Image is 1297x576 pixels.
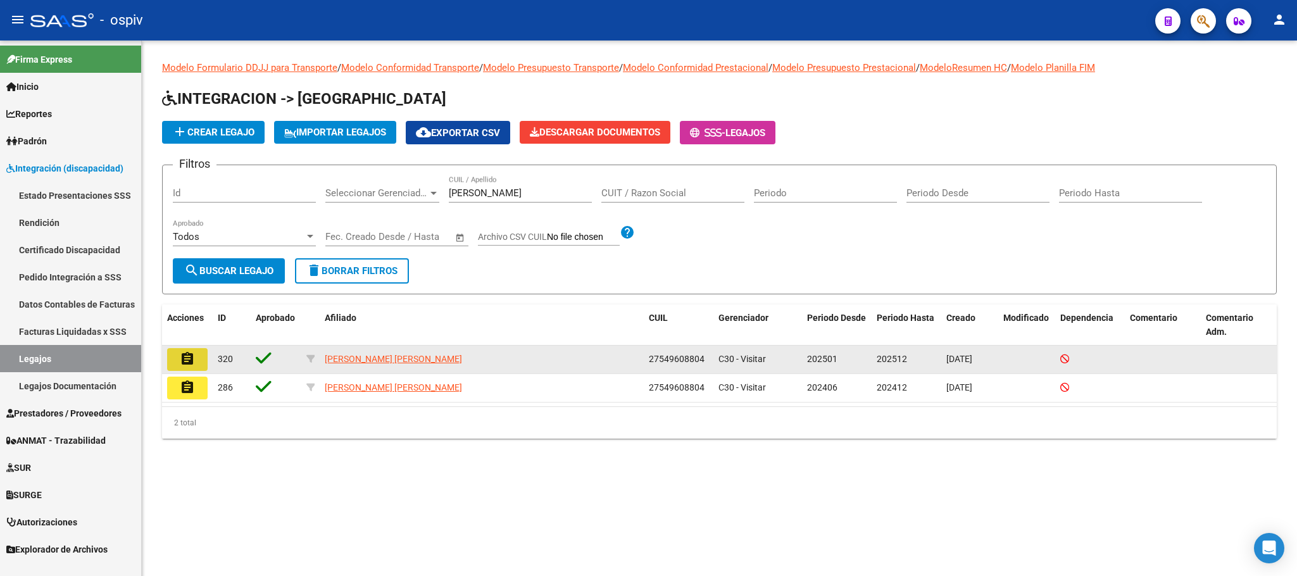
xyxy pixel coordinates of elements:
[172,127,254,138] span: Crear Legajo
[184,263,199,278] mat-icon: search
[1130,313,1177,323] span: Comentario
[284,127,386,138] span: IMPORTAR LEGAJOS
[649,382,705,392] span: 27549608804
[184,265,273,277] span: Buscar Legajo
[1201,304,1277,346] datatable-header-cell: Comentario Adm.
[998,304,1055,346] datatable-header-cell: Modificado
[690,127,725,139] span: -
[325,231,377,242] input: Fecha inicio
[162,407,1277,439] div: 2 total
[6,461,31,475] span: SUR
[6,542,108,556] span: Explorador de Archivos
[10,12,25,27] mat-icon: menu
[718,382,766,392] span: C30 - Visitar
[325,313,356,323] span: Afiliado
[6,107,52,121] span: Reportes
[649,313,668,323] span: CUIL
[218,313,226,323] span: ID
[100,6,143,34] span: - ospiv
[772,62,916,73] a: Modelo Presupuesto Prestacional
[623,62,768,73] a: Modelo Conformidad Prestacional
[680,121,775,144] button: -Legajos
[167,313,204,323] span: Acciones
[6,434,106,448] span: ANMAT - Trazabilidad
[388,231,449,242] input: Fecha fin
[6,488,42,502] span: SURGE
[213,304,251,346] datatable-header-cell: ID
[6,515,77,529] span: Autorizaciones
[877,354,907,364] span: 202512
[1055,304,1125,346] datatable-header-cell: Dependencia
[162,90,446,108] span: INTEGRACION -> [GEOGRAPHIC_DATA]
[172,124,187,139] mat-icon: add
[218,382,233,392] span: 286
[453,230,468,245] button: Open calendar
[162,121,265,144] button: Crear Legajo
[6,80,39,94] span: Inicio
[520,121,670,144] button: Descargar Documentos
[877,313,934,323] span: Periodo Hasta
[416,125,431,140] mat-icon: cloud_download
[725,127,765,139] span: Legajos
[6,406,122,420] span: Prestadores / Proveedores
[6,161,123,175] span: Integración (discapacidad)
[877,382,907,392] span: 202412
[1206,313,1253,337] span: Comentario Adm.
[173,231,199,242] span: Todos
[946,354,972,364] span: [DATE]
[620,225,635,240] mat-icon: help
[306,263,322,278] mat-icon: delete
[162,304,213,346] datatable-header-cell: Acciones
[162,62,337,73] a: Modelo Formulario DDJJ para Transporte
[1254,533,1284,563] div: Open Intercom Messenger
[162,61,1277,439] div: / / / / / /
[274,121,396,144] button: IMPORTAR LEGAJOS
[713,304,802,346] datatable-header-cell: Gerenciador
[295,258,409,284] button: Borrar Filtros
[1125,304,1201,346] datatable-header-cell: Comentario
[941,304,998,346] datatable-header-cell: Creado
[649,354,705,364] span: 27549608804
[1272,12,1287,27] mat-icon: person
[872,304,941,346] datatable-header-cell: Periodo Hasta
[325,382,462,392] span: [PERSON_NAME] [PERSON_NAME]
[251,304,301,346] datatable-header-cell: Aprobado
[807,382,837,392] span: 202406
[341,62,479,73] a: Modelo Conformidad Transporte
[173,258,285,284] button: Buscar Legajo
[218,354,233,364] span: 320
[256,313,295,323] span: Aprobado
[483,62,619,73] a: Modelo Presupuesto Transporte
[180,351,195,366] mat-icon: assignment
[180,380,195,395] mat-icon: assignment
[802,304,872,346] datatable-header-cell: Periodo Desde
[1060,313,1113,323] span: Dependencia
[718,354,766,364] span: C30 - Visitar
[173,155,216,173] h3: Filtros
[920,62,1007,73] a: ModeloResumen HC
[306,265,398,277] span: Borrar Filtros
[807,354,837,364] span: 202501
[946,382,972,392] span: [DATE]
[6,53,72,66] span: Firma Express
[530,127,660,138] span: Descargar Documentos
[1011,62,1095,73] a: Modelo Planilla FIM
[1003,313,1049,323] span: Modificado
[320,304,644,346] datatable-header-cell: Afiliado
[325,354,462,364] span: [PERSON_NAME] [PERSON_NAME]
[718,313,768,323] span: Gerenciador
[946,313,975,323] span: Creado
[547,232,620,243] input: Archivo CSV CUIL
[807,313,866,323] span: Periodo Desde
[478,232,547,242] span: Archivo CSV CUIL
[644,304,713,346] datatable-header-cell: CUIL
[406,121,510,144] button: Exportar CSV
[325,187,428,199] span: Seleccionar Gerenciador
[416,127,500,139] span: Exportar CSV
[6,134,47,148] span: Padrón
